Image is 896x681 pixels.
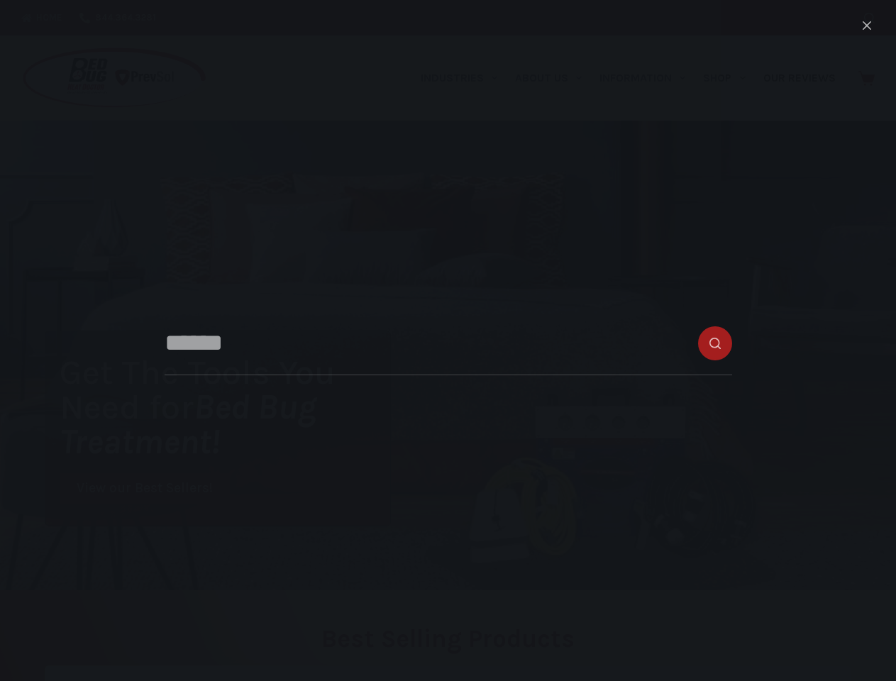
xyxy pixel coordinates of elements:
[754,35,844,121] a: Our Reviews
[591,35,695,121] a: Information
[77,482,213,495] span: View our Best Sellers!
[864,13,875,23] button: Search
[506,35,590,121] a: About Us
[45,626,851,651] h2: Best Selling Products
[411,35,844,121] nav: Primary
[695,35,754,121] a: Shop
[60,473,230,504] a: View our Best Sellers!
[60,387,316,462] i: Bed Bug Treatment!
[411,35,506,121] a: Industries
[11,6,54,48] button: Open LiveChat chat widget
[60,355,390,459] h1: Get The Tools You Need for
[21,47,207,110] img: Prevsol/Bed Bug Heat Doctor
